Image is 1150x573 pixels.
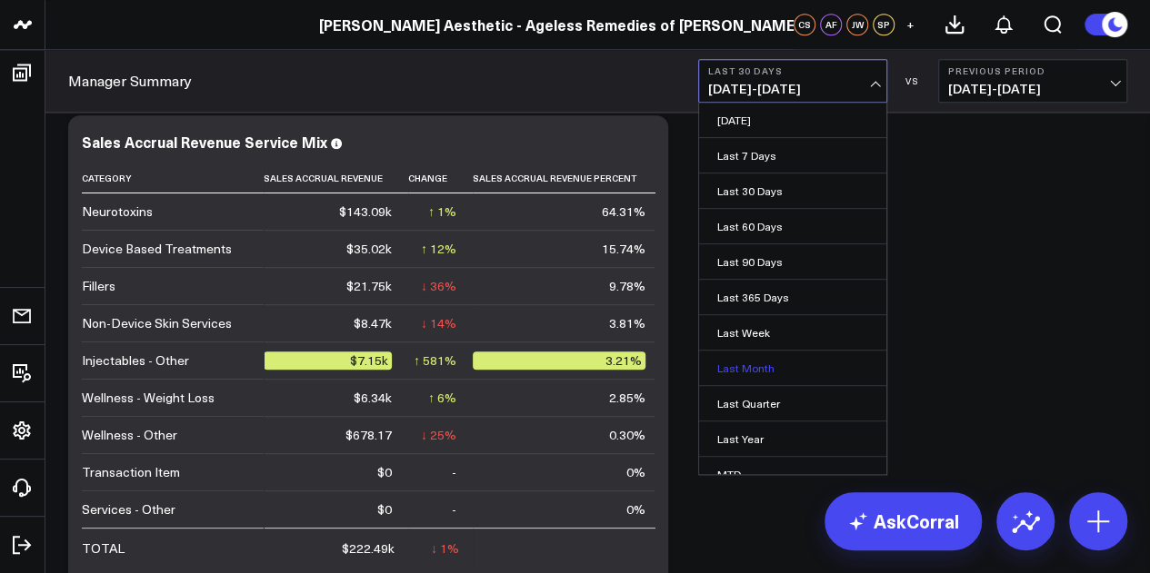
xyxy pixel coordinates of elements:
div: ↑ 581% [414,351,456,370]
div: $21.75k [346,277,392,295]
button: + [899,14,921,35]
div: $35.02k [346,240,392,258]
div: ↓ 25% [421,426,456,444]
a: MTD [699,457,886,491]
a: Last 365 Days [699,280,886,314]
span: + [906,18,915,31]
div: $143.09k [339,203,392,221]
div: TOTAL [82,539,125,558]
div: 15.74% [602,240,645,258]
div: Services - Other [82,500,175,519]
button: Last 30 Days[DATE]-[DATE] [698,59,887,103]
div: $7.15k [264,351,392,370]
div: - [452,463,456,481]
div: AF [820,14,842,35]
div: 64.31% [602,203,645,221]
div: ↑ 6% [428,389,456,407]
a: [DATE] [699,103,886,137]
div: $6.34k [354,389,392,407]
div: Non-Device Skin Services [82,314,232,332]
div: ↓ 14% [421,314,456,332]
b: Previous Period [948,65,1117,76]
button: Previous Period[DATE]-[DATE] [938,59,1127,103]
div: $0 [377,500,392,519]
div: 3.81% [609,314,645,332]
div: 2.85% [609,389,645,407]
div: Wellness - Weight Loss [82,389,215,407]
div: JW [846,14,868,35]
a: Last 90 Days [699,244,886,279]
div: 0% [626,500,645,519]
div: $222.49k [342,539,395,558]
div: Wellness - Other [82,426,177,444]
a: Manager Summary [68,71,192,91]
div: ↑ 1% [428,203,456,221]
a: [PERSON_NAME] Aesthetic - Ageless Remedies of [PERSON_NAME] [319,15,800,35]
div: SP [873,14,895,35]
div: Fillers [82,277,115,295]
div: Device Based Treatments [82,240,232,258]
div: Neurotoxins [82,203,153,221]
div: ↓ 1% [431,539,459,558]
div: ↓ 36% [421,277,456,295]
a: Last 7 Days [699,138,886,173]
span: [DATE] - [DATE] [948,82,1117,96]
th: Sales Accrual Revenue [264,163,408,193]
div: $8.47k [354,314,392,332]
a: Last Quarter [699,386,886,420]
div: - [452,500,456,519]
div: Injectables - Other [82,351,189,370]
div: 3.21% [473,351,645,370]
span: [DATE] - [DATE] [708,82,877,96]
div: 0.30% [609,426,645,444]
div: 9.78% [609,277,645,295]
a: Last Week [699,315,886,350]
a: AskCorral [825,492,982,550]
a: Last 30 Days [699,173,886,208]
div: Sales Accrual Revenue Service Mix [82,132,327,152]
a: Last Year [699,421,886,456]
div: CS [794,14,815,35]
th: Change [408,163,473,193]
div: VS [896,75,929,86]
th: Sales Accrual Revenue Percent [473,163,662,193]
th: Category [82,163,264,193]
div: $0 [377,463,392,481]
div: 0% [626,463,645,481]
div: $678.17 [345,426,392,444]
a: Last 60 Days [699,209,886,243]
div: Transaction Item [82,463,180,481]
div: ↑ 12% [421,240,456,258]
b: Last 30 Days [708,65,877,76]
a: Last Month [699,351,886,385]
